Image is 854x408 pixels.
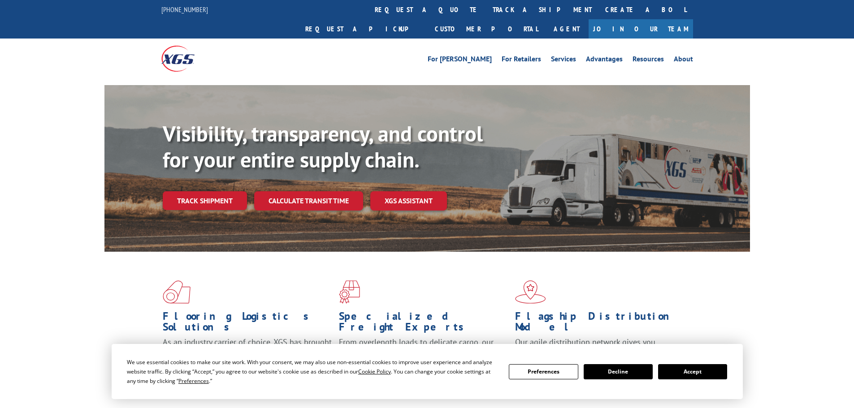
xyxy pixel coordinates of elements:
[370,191,447,210] a: XGS ASSISTANT
[163,337,332,369] span: As an industry carrier of choice, XGS has brought innovation and dedication to flooring logistics...
[589,19,693,39] a: Join Our Team
[127,357,498,386] div: We use essential cookies to make our site work. With your consent, we may also use non-essential ...
[178,377,209,385] span: Preferences
[515,311,685,337] h1: Flagship Distribution Model
[586,56,623,65] a: Advantages
[658,364,727,379] button: Accept
[163,280,191,304] img: xgs-icon-total-supply-chain-intelligence-red
[551,56,576,65] a: Services
[163,311,332,337] h1: Flooring Logistics Solutions
[112,344,743,399] div: Cookie Consent Prompt
[339,311,508,337] h1: Specialized Freight Experts
[299,19,428,39] a: Request a pickup
[509,364,578,379] button: Preferences
[339,280,360,304] img: xgs-icon-focused-on-flooring-red
[633,56,664,65] a: Resources
[515,280,546,304] img: xgs-icon-flagship-distribution-model-red
[163,191,247,210] a: Track shipment
[161,5,208,14] a: [PHONE_NUMBER]
[515,337,680,358] span: Our agile distribution network gives you nationwide inventory management on demand.
[584,364,653,379] button: Decline
[163,120,483,173] b: Visibility, transparency, and control for your entire supply chain.
[428,56,492,65] a: For [PERSON_NAME]
[545,19,589,39] a: Agent
[428,19,545,39] a: Customer Portal
[339,337,508,377] p: From overlength loads to delicate cargo, our experienced staff knows the best way to move your fr...
[358,368,391,375] span: Cookie Policy
[674,56,693,65] a: About
[502,56,541,65] a: For Retailers
[254,191,363,210] a: Calculate transit time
